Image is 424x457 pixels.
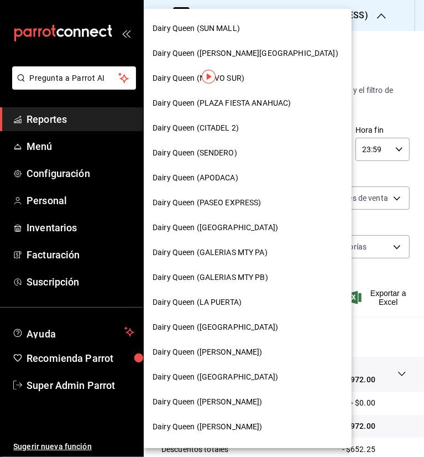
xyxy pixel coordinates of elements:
img: Tooltip marker [202,70,216,84]
div: Dairy Queen (CITADEL 2) [144,116,352,141]
div: Dairy Queen ([GEOGRAPHIC_DATA]) [144,365,352,390]
div: Dairy Queen (PLAZA FIESTA ANAHUAC) [144,91,352,116]
div: Dairy Queen (PASEO EXPRESS) [144,190,352,215]
span: Dairy Queen (PASEO EXPRESS) [153,197,261,209]
div: Dairy Queen (NUEVO SUR) [144,66,352,91]
span: Dairy Queen (CITADEL 2) [153,122,239,134]
span: Dairy Queen (SUN MALL) [153,23,240,34]
div: Dairy Queen (SENDERO) [144,141,352,165]
span: Dairy Queen (SENDERO) [153,147,237,159]
span: Dairy Queen (NUEVO SUR) [153,72,244,84]
span: Dairy Queen ([PERSON_NAME][GEOGRAPHIC_DATA]) [153,48,338,59]
div: Dairy Queen ([PERSON_NAME]) [144,414,352,439]
span: Dairy Queen ([GEOGRAPHIC_DATA]) [153,222,278,233]
div: Dairy Queen ([GEOGRAPHIC_DATA]) [144,215,352,240]
span: Dairy Queen (GALERIAS MTY PA) [153,247,268,258]
span: Dairy Queen ([GEOGRAPHIC_DATA]) [153,371,278,383]
div: Dairy Queen (GALERIAS MTY PB) [144,265,352,290]
span: Dairy Queen (APODACA) [153,172,238,184]
div: Dairy Queen (SUN MALL) [144,16,352,41]
div: Dairy Queen (GALERIAS MTY PA) [144,240,352,265]
span: Dairy Queen (GALERIAS MTY PB) [153,272,268,283]
span: Dairy Queen (PLAZA FIESTA ANAHUAC) [153,97,291,109]
div: Dairy Queen (LA PUERTA) [144,290,352,315]
div: Dairy Queen (APODACA) [144,165,352,190]
div: Dairy Queen ([PERSON_NAME]) [144,390,352,414]
span: Dairy Queen (LA PUERTA) [153,297,242,308]
span: Dairy Queen ([PERSON_NAME]) [153,421,263,433]
div: Dairy Queen ([PERSON_NAME][GEOGRAPHIC_DATA]) [144,41,352,66]
span: Dairy Queen ([GEOGRAPHIC_DATA]) [153,321,278,333]
span: Dairy Queen ([PERSON_NAME]) [153,396,263,408]
div: Dairy Queen ([GEOGRAPHIC_DATA]) [144,315,352,340]
div: Dairy Queen ([PERSON_NAME]) [144,340,352,365]
span: Dairy Queen ([PERSON_NAME]) [153,346,263,358]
